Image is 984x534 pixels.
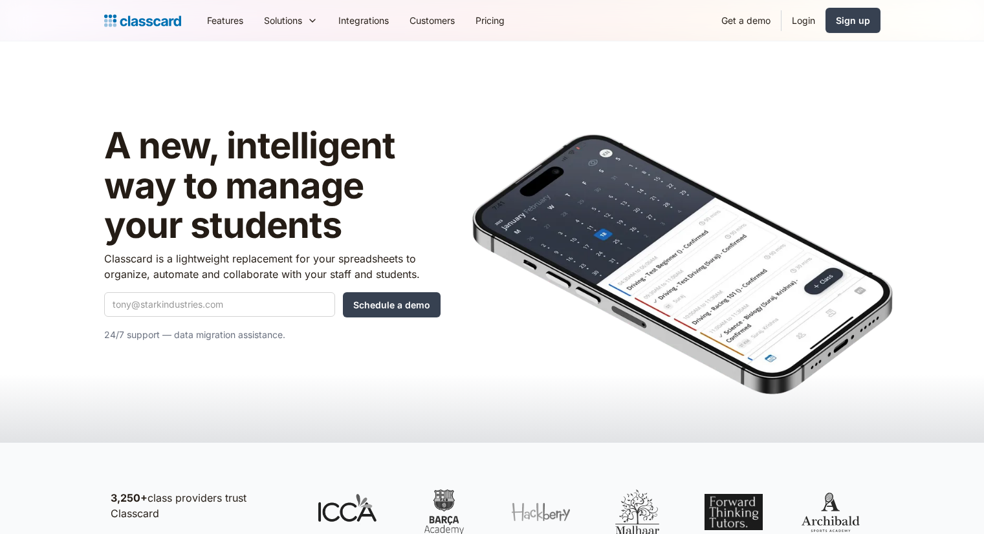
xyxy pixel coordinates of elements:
[197,6,254,35] a: Features
[328,6,399,35] a: Integrations
[104,251,441,282] p: Classcard is a lightweight replacement for your spreadsheets to organize, automate and collaborat...
[104,292,335,317] input: tony@starkindustries.com
[711,6,781,35] a: Get a demo
[104,126,441,246] h1: A new, intelligent way to manage your students
[399,6,465,35] a: Customers
[104,12,181,30] a: home
[104,327,441,343] p: 24/7 support — data migration assistance.
[264,14,302,27] div: Solutions
[782,6,825,35] a: Login
[111,490,292,521] p: class providers trust Classcard
[825,8,880,33] a: Sign up
[104,292,441,317] form: Quick Demo Form
[343,292,441,317] input: Schedule a demo
[254,6,328,35] div: Solutions
[836,14,870,27] div: Sign up
[111,491,148,504] strong: 3,250+
[465,6,515,35] a: Pricing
